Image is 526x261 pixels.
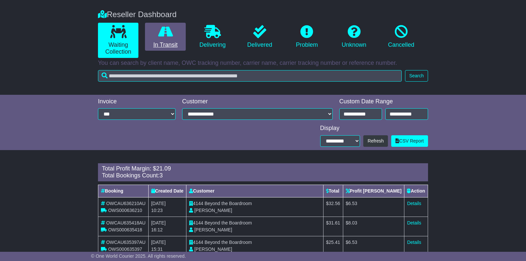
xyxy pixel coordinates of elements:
[348,220,357,225] span: 8.03
[328,201,340,206] span: 32.56
[151,208,163,213] span: 10:23
[98,60,428,67] p: You can search by client name, OWC tracking number, carrier name, carrier tracking number or refe...
[404,185,428,197] th: Action
[363,135,388,147] button: Refresh
[106,240,146,245] span: OWCAU635397AU
[343,217,404,236] td: $
[287,23,327,51] a: Problem
[91,253,186,259] span: © One World Courier 2025. All rights reserved.
[343,236,404,255] td: $
[186,185,323,197] th: Customer
[320,125,428,132] div: Display
[194,227,232,232] span: [PERSON_NAME]
[156,165,171,172] span: 21.09
[145,23,185,51] a: In Transit
[343,185,404,197] th: Profit [PERSON_NAME]
[339,98,428,105] div: Custom Date Range
[159,172,163,179] span: 3
[204,240,252,245] span: Beyond the Boardroom
[102,172,424,179] div: Total Bookings Count:
[148,185,186,197] th: Created Date
[381,23,421,51] a: Cancelled
[182,98,333,105] div: Customer
[323,197,343,217] td: $
[95,10,431,19] div: Reseller Dashboard
[348,240,357,245] span: 6.53
[239,23,280,51] a: Delivered
[151,201,166,206] span: [DATE]
[407,220,421,225] a: Details
[151,247,163,252] span: 15:31
[151,227,163,232] span: 16:12
[108,227,142,232] span: OWS000635418
[407,201,421,206] a: Details
[98,23,138,58] a: Waiting Collection
[391,135,428,147] a: CSV Report
[323,217,343,236] td: $
[323,185,343,197] th: Total
[193,201,203,206] span: 4144
[407,240,421,245] a: Details
[106,220,146,225] span: OWCAU635418AU
[334,23,374,51] a: Unknown
[323,236,343,255] td: $
[151,240,166,245] span: [DATE]
[328,240,340,245] span: 25.41
[194,208,232,213] span: [PERSON_NAME]
[204,220,252,225] span: Beyond the Boardroom
[102,165,424,172] div: Total Profit Margin: $
[204,201,252,206] span: Beyond the Boardroom
[98,185,149,197] th: Booking
[108,247,142,252] span: OWS000635397
[193,220,203,225] span: 4144
[192,23,233,51] a: Delivering
[405,70,428,82] button: Search
[108,208,142,213] span: OWS000636210
[328,220,340,225] span: 31.61
[348,201,357,206] span: 6.53
[151,220,166,225] span: [DATE]
[194,247,232,252] span: [PERSON_NAME]
[98,98,176,105] div: Invoice
[193,240,203,245] span: 4144
[106,201,146,206] span: OWCAU636210AU
[343,197,404,217] td: $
